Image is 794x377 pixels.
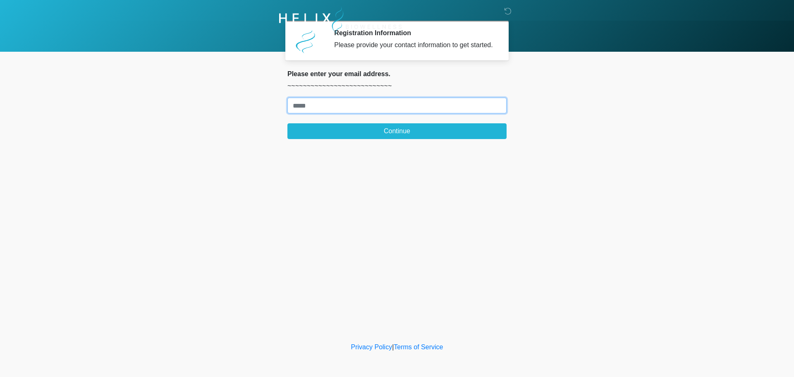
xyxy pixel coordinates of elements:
p: ~~~~~~~~~~~~~~~~~~~~~~~~~~~ [287,81,507,91]
button: Continue [287,123,507,139]
a: Privacy Policy [351,343,392,351]
img: Helix Biowellness Logo [279,6,402,36]
a: | [392,343,394,351]
h2: Please enter your email address. [287,70,507,78]
div: Please provide your contact information to get started. [334,40,494,50]
a: Terms of Service [394,343,443,351]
